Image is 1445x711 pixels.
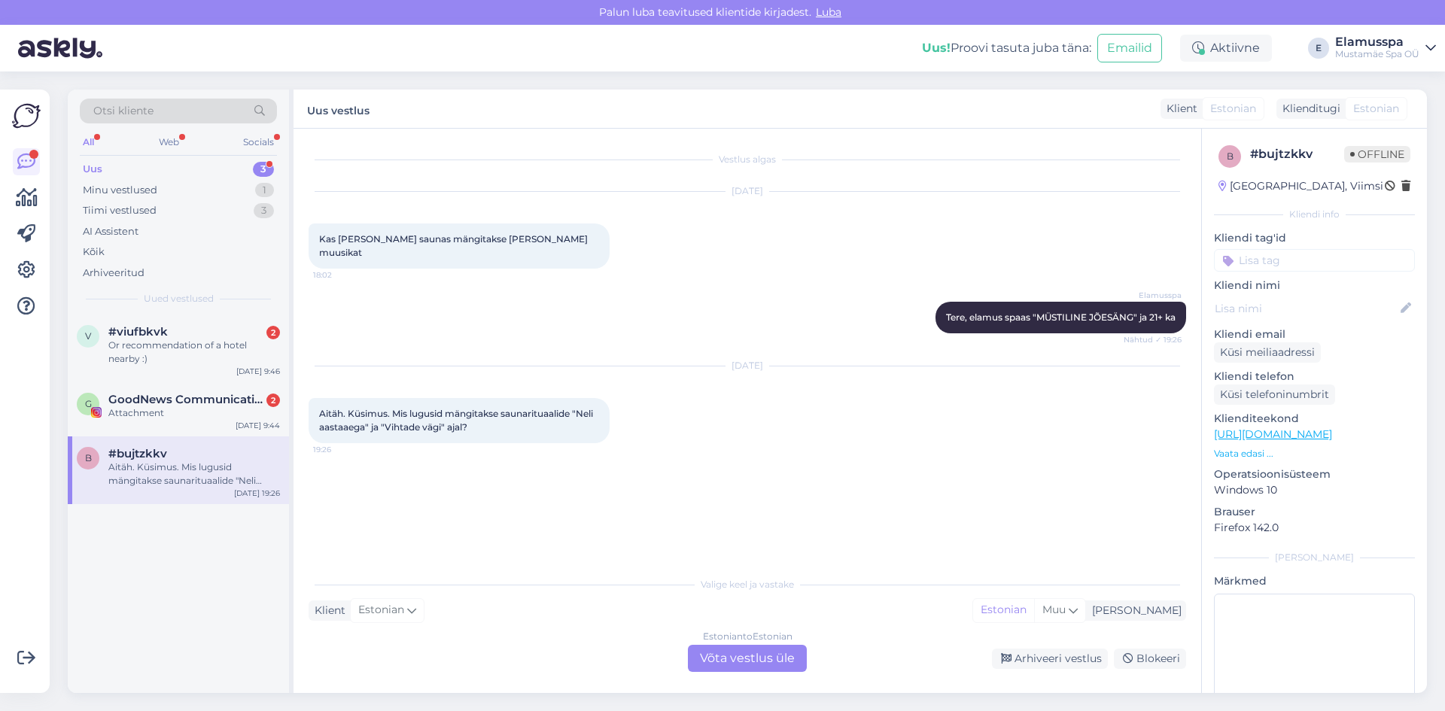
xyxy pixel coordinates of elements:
[1308,38,1329,59] div: E
[973,599,1034,621] div: Estonian
[108,406,280,420] div: Attachment
[922,39,1091,57] div: Proovi tasuta juba täna:
[1335,36,1419,48] div: Elamusspa
[253,162,274,177] div: 3
[83,245,105,260] div: Kõik
[240,132,277,152] div: Socials
[85,330,91,342] span: v
[12,102,41,130] img: Askly Logo
[234,488,280,499] div: [DATE] 19:26
[144,292,214,305] span: Uued vestlused
[1215,300,1398,317] input: Lisa nimi
[266,326,280,339] div: 2
[319,233,590,258] span: Kas [PERSON_NAME] saunas mängitakse [PERSON_NAME] muusikat
[85,452,92,463] span: b
[1218,178,1383,194] div: [GEOGRAPHIC_DATA], Viimsi
[1097,34,1162,62] button: Emailid
[1180,35,1272,62] div: Aktiivne
[1042,603,1066,616] span: Muu
[1086,603,1182,618] div: [PERSON_NAME]
[80,132,97,152] div: All
[108,325,168,339] span: #viufbkvk
[108,460,280,488] div: Aitäh. Küsimus. Mis lugusid mängitakse saunarituaalide "Neli aastaaega" ja "Vihtade vägi" ajal?
[1161,101,1197,117] div: Klient
[1214,411,1415,427] p: Klienditeekond
[688,645,807,672] div: Võta vestlus üle
[1214,230,1415,246] p: Kliendi tag'id
[1125,290,1182,301] span: Elamusspa
[1335,36,1436,60] a: ElamusspaMustamäe Spa OÜ
[83,183,157,198] div: Minu vestlused
[1214,249,1415,272] input: Lisa tag
[1214,342,1321,363] div: Küsi meiliaadressi
[313,269,370,281] span: 18:02
[946,311,1176,323] span: Tere, elamus spaas "MÜSTILINE JÕESÄNG" ja 21+ ka
[1353,101,1399,117] span: Estonian
[309,153,1186,166] div: Vestlus algas
[254,203,274,218] div: 3
[85,398,92,409] span: G
[1214,278,1415,293] p: Kliendi nimi
[1114,649,1186,669] div: Blokeeri
[1210,101,1256,117] span: Estonian
[1214,384,1335,405] div: Küsi telefoninumbrit
[1227,150,1234,162] span: b
[1214,427,1332,441] a: [URL][DOMAIN_NAME]
[992,649,1108,669] div: Arhiveeri vestlus
[1214,573,1415,589] p: Märkmed
[83,224,138,239] div: AI Assistent
[313,444,370,455] span: 19:26
[1276,101,1340,117] div: Klienditugi
[1250,145,1344,163] div: # bujtzkkv
[108,447,167,460] span: #bujtzkkv
[236,366,280,377] div: [DATE] 9:46
[1214,369,1415,384] p: Kliendi telefon
[309,578,1186,591] div: Valige keel ja vastake
[255,183,274,198] div: 1
[108,339,280,366] div: Or recommendation of a hotel nearby :)
[108,393,265,406] span: GoodNews Communication
[319,408,595,433] span: Aitäh. Küsimus. Mis lugusid mängitakse saunarituaalide "Neli aastaaega" ja "Vihtade vägi" ajal?
[309,359,1186,372] div: [DATE]
[266,393,280,407] div: 2
[703,630,792,643] div: Estonian to Estonian
[236,420,280,431] div: [DATE] 9:44
[358,602,404,618] span: Estonian
[309,184,1186,198] div: [DATE]
[1214,208,1415,221] div: Kliendi info
[1214,520,1415,536] p: Firefox 142.0
[1214,504,1415,520] p: Brauser
[1335,48,1419,60] div: Mustamäe Spa OÜ
[93,103,154,119] span: Otsi kliente
[922,41,951,55] b: Uus!
[1214,466,1415,482] p: Operatsioonisüsteem
[1124,334,1182,345] span: Nähtud ✓ 19:26
[1214,447,1415,460] p: Vaata edasi ...
[811,5,846,19] span: Luba
[83,162,102,177] div: Uus
[1344,146,1410,163] span: Offline
[156,132,182,152] div: Web
[1214,327,1415,342] p: Kliendi email
[307,99,370,119] label: Uus vestlus
[83,203,157,218] div: Tiimi vestlused
[309,603,345,618] div: Klient
[1214,482,1415,498] p: Windows 10
[83,266,144,281] div: Arhiveeritud
[1214,551,1415,564] div: [PERSON_NAME]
